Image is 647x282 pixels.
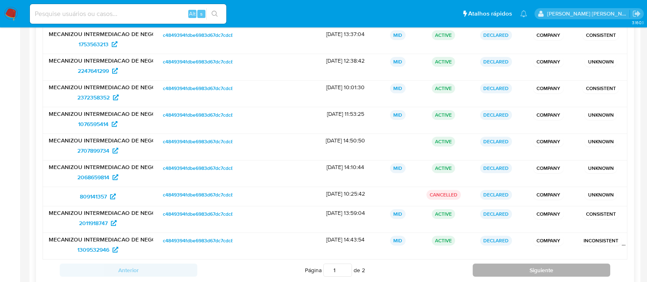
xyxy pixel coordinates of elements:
a: Notificações [520,10,527,17]
button: search-icon [206,8,223,20]
p: anna.almeida@mercadopago.com.br [547,10,630,18]
span: Atalhos rápidos [468,9,512,18]
input: Pesquise usuários ou casos... [30,9,226,19]
a: Sair [632,9,641,18]
span: 3.160.1 [631,19,643,26]
span: s [200,10,203,18]
span: Alt [189,10,196,18]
